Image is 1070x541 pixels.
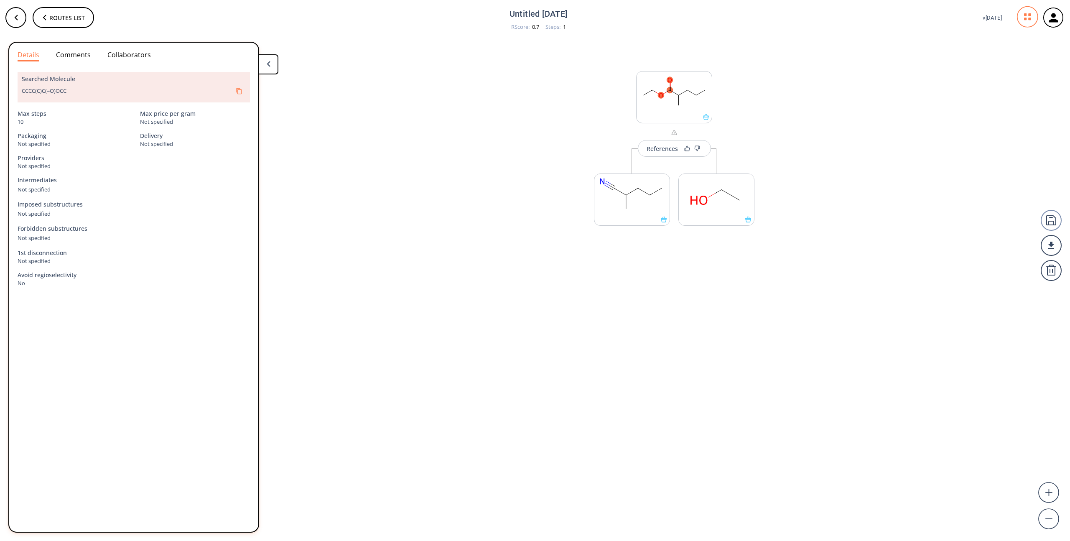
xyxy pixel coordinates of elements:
[22,76,246,82] div: Searched Molecule
[140,111,250,117] div: Max price per gram
[983,15,1002,20] span: v [DATE]
[18,202,250,207] div: Imposed substructures
[33,7,94,28] button: Routes list
[18,281,250,286] div: No
[594,174,670,217] svg: CCCC(C)C#N
[49,15,85,20] span: Routes list
[511,24,539,30] div: RScore :
[18,226,250,232] div: Forbidden substructures
[140,133,250,139] div: Delivery
[18,141,127,147] div: Not specified
[140,119,250,125] div: Not specified
[18,111,127,117] div: Max steps
[18,119,127,125] div: 10
[18,155,250,161] div: Providers
[638,140,711,157] button: References
[56,51,91,60] button: Comments
[18,133,127,139] div: Packaging
[22,88,66,94] div: CCCC(C)C(=O)OCC
[647,146,678,151] div: References
[18,186,250,193] div: Not specified
[18,210,250,217] div: Not specified
[18,234,250,242] div: Not specified
[562,23,566,31] span: 1
[140,141,250,147] div: Not specified
[232,84,246,98] button: Copy to clipboard
[18,177,250,183] div: Intermediates
[510,10,568,18] h4: Untitled [DATE]
[18,250,250,256] div: 1st disconnection
[679,174,754,217] svg: CCO
[18,163,250,169] div: Not specified
[18,258,250,264] div: Not specified
[531,23,539,31] span: 0.7
[671,129,678,136] img: warning
[18,51,39,61] button: Details
[637,71,712,114] svg: CCCC(C)C(=O)OCC
[545,24,566,30] div: Steps :
[18,272,250,278] div: Avoid regioselectivity
[107,51,151,60] button: Collaborators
